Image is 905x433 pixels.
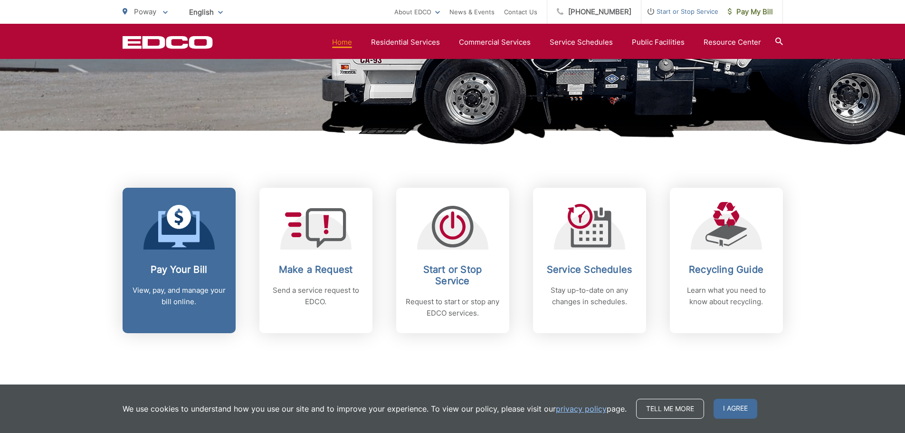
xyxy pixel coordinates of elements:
p: We use cookies to understand how you use our site and to improve your experience. To view our pol... [123,403,627,414]
a: Service Schedules [550,37,613,48]
a: privacy policy [556,403,607,414]
span: Pay My Bill [728,6,773,18]
a: Residential Services [371,37,440,48]
p: Send a service request to EDCO. [269,285,363,308]
a: News & Events [449,6,495,18]
a: Commercial Services [459,37,531,48]
a: Resource Center [704,37,761,48]
a: Contact Us [504,6,537,18]
h2: Start or Stop Service [406,264,500,287]
h2: Service Schedules [543,264,637,275]
span: English [182,4,230,20]
a: Tell me more [636,399,704,419]
h2: Recycling Guide [679,264,773,275]
span: Poway [134,7,156,16]
a: EDCD logo. Return to the homepage. [123,36,213,49]
h2: Make a Request [269,264,363,275]
span: I agree [714,399,757,419]
a: Make a Request Send a service request to EDCO. [259,188,372,333]
a: Pay Your Bill View, pay, and manage your bill online. [123,188,236,333]
p: Stay up-to-date on any changes in schedules. [543,285,637,308]
a: Recycling Guide Learn what you need to know about recycling. [670,188,783,333]
p: Request to start or stop any EDCO services. [406,296,500,319]
p: Learn what you need to know about recycling. [679,285,773,308]
a: Home [332,37,352,48]
a: About EDCO [394,6,440,18]
h2: Pay Your Bill [132,264,226,275]
p: View, pay, and manage your bill online. [132,285,226,308]
a: Service Schedules Stay up-to-date on any changes in schedules. [533,188,646,333]
a: Public Facilities [632,37,685,48]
